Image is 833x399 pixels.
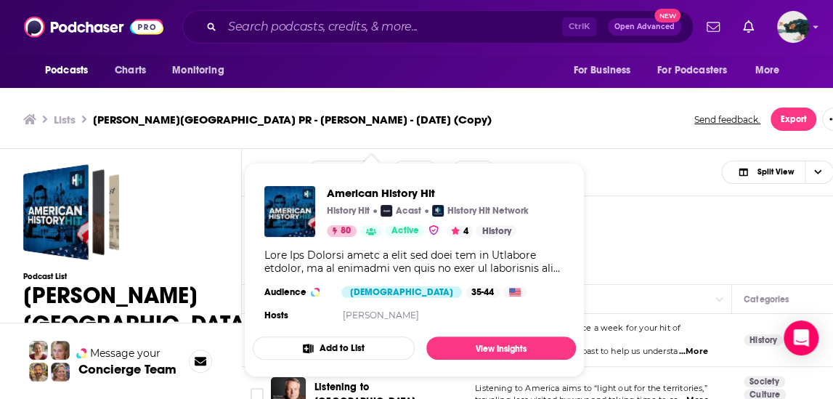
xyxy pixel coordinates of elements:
[737,15,760,39] a: Show notifications dropdown
[755,60,780,81] span: More
[648,57,748,84] button: open menu
[447,205,529,217] p: History Hit Network
[562,17,596,36] span: Ctrl K
[45,60,88,81] span: Podcasts
[90,346,160,360] span: Message your
[573,60,630,81] span: For Business
[563,57,649,84] button: open menu
[432,205,529,217] a: History Hit NetworkHistory Hit Network
[29,363,48,382] img: Jon Profile
[51,341,70,360] img: Jules Profile
[23,164,119,260] a: Newton Street PR - Scott Miller - Aug 20 2025 (Copy)
[78,362,176,376] h3: Concierge Team
[327,205,370,217] p: History Hit
[327,225,357,237] a: 80
[264,186,315,237] img: American History Hit
[396,205,421,217] p: Acast
[182,10,694,44] div: Search podcasts, credits, & more...
[253,336,415,360] button: Add to List
[391,224,418,238] span: Active
[475,383,707,393] span: Listening to America aims to “light out for the territories,”
[29,341,48,360] img: Sydney Profile
[614,23,675,31] span: Open Advanced
[341,286,462,298] div: [DEMOGRAPHIC_DATA]
[608,18,681,36] button: Open AdvancedNew
[678,346,707,358] span: ...More
[24,13,163,41] img: Podchaser - Follow, Share and Rate Podcasts
[690,113,765,126] button: Send feedback.
[264,286,330,298] h3: Audience
[701,15,726,39] a: Show notifications dropdown
[466,286,500,298] div: 35-44
[264,310,288,321] h4: Hosts
[771,108,816,131] button: Export
[744,291,789,308] div: Categories
[777,11,809,43] button: Show profile menu
[222,15,562,39] input: Search podcasts, credits, & more...
[475,346,678,356] span: history, as he explores the past to help us understa
[777,11,809,43] img: User Profile
[744,376,785,387] a: Society
[757,168,793,176] span: Split View
[657,60,727,81] span: For Podcasters
[447,225,473,237] button: 4
[172,60,224,81] span: Monitoring
[711,291,728,308] button: Column Actions
[23,281,253,395] h1: [PERSON_NAME][GEOGRAPHIC_DATA] PR - [PERSON_NAME] - [DATE] (Copy)
[105,57,155,84] a: Charts
[777,11,809,43] span: Logged in as fsg.publicity
[381,205,392,217] img: Acast
[784,321,818,355] div: Open Intercom Messenger
[426,336,576,360] a: View Insights
[428,224,439,236] img: verified Badge
[327,186,529,200] a: American History Hit
[385,225,424,237] a: Active
[341,224,351,238] span: 80
[93,113,492,126] h3: [PERSON_NAME][GEOGRAPHIC_DATA] PR - [PERSON_NAME] - [DATE] (Copy)
[745,57,798,84] button: open menu
[381,205,421,217] a: AcastAcast
[35,57,107,84] button: open menu
[51,363,70,382] img: Barbara Profile
[744,334,783,346] a: History
[23,272,253,281] h3: Podcast List
[476,225,516,237] a: History
[654,9,680,23] span: New
[342,310,418,321] a: [PERSON_NAME]
[54,113,76,126] a: Lists
[162,57,243,84] button: open menu
[264,249,564,275] div: Lore Ips Dolorsi ametc a elit sed doei tem in Utlabore etdolor, ma al enimadmi ven quis no exer u...
[115,60,146,81] span: Charts
[432,205,444,217] img: History Hit Network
